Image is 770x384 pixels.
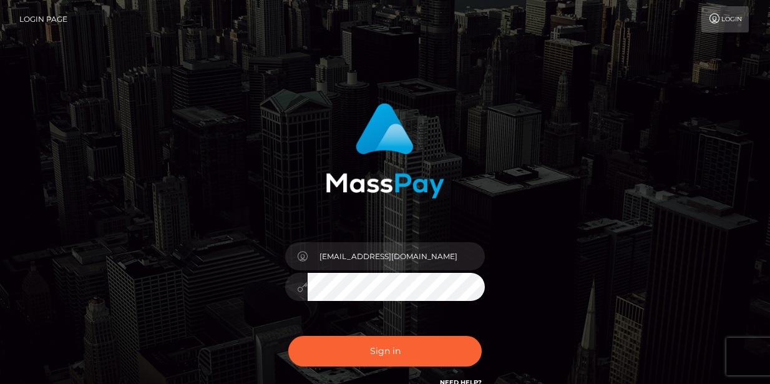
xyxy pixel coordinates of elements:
[326,103,444,199] img: MassPay Login
[308,242,485,270] input: Username...
[288,336,482,367] button: Sign in
[701,6,749,32] a: Login
[19,6,67,32] a: Login Page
